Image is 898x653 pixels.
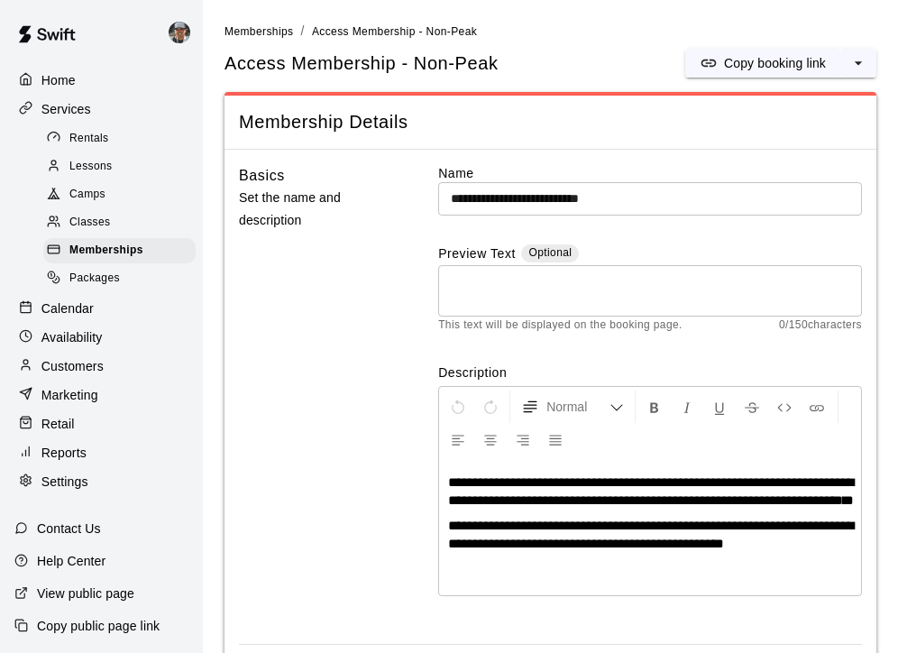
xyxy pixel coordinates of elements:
[43,209,203,237] a: Classes
[37,520,101,538] p: Contact Us
[41,100,91,118] p: Services
[685,49,840,78] button: Copy booking link
[43,124,203,152] a: Rentals
[41,386,98,404] p: Marketing
[37,617,160,635] p: Copy public page link
[41,415,75,433] p: Retail
[438,244,516,265] label: Preview Text
[779,317,862,335] span: 0 / 150 characters
[14,439,188,466] a: Reports
[769,391,800,423] button: Insert Code
[43,266,196,291] div: Packages
[224,25,293,38] span: Memberships
[14,96,188,123] a: Services
[69,242,143,260] span: Memberships
[14,468,188,495] a: Settings
[43,154,196,179] div: Lessons
[41,444,87,462] p: Reports
[43,265,203,293] a: Packages
[165,14,203,51] div: Adam Broyles
[224,23,293,38] a: Memberships
[69,214,110,232] span: Classes
[41,473,88,491] p: Settings
[239,187,401,232] p: Set the name and description
[239,110,862,134] span: Membership Details
[14,324,188,351] a: Availability
[37,584,134,602] p: View public page
[528,246,572,259] span: Optional
[69,158,113,176] span: Lessons
[14,382,188,409] a: Marketing
[514,391,631,423] button: Formatting Options
[224,51,499,76] span: Access Membership - Non-Peak
[475,423,506,455] button: Center Align
[43,238,196,263] div: Memberships
[639,391,670,423] button: Format Bold
[546,398,609,416] span: Normal
[438,363,862,382] label: Description
[41,71,76,89] p: Home
[802,391,832,423] button: Insert Link
[438,317,683,335] span: This text will be displayed on the booking page.
[14,67,188,94] a: Home
[169,22,190,43] img: Adam Broyles
[443,391,473,423] button: Undo
[43,181,203,209] a: Camps
[41,357,104,375] p: Customers
[41,328,103,346] p: Availability
[840,49,876,78] button: select merge strategy
[43,237,203,265] a: Memberships
[41,299,94,317] p: Calendar
[224,22,876,41] nav: breadcrumb
[737,391,767,423] button: Format Strikethrough
[69,270,120,288] span: Packages
[239,164,285,188] h6: Basics
[14,295,188,322] a: Calendar
[438,164,862,182] label: Name
[43,182,196,207] div: Camps
[508,423,538,455] button: Right Align
[685,49,876,78] div: split button
[69,130,109,148] span: Rentals
[475,391,506,423] button: Redo
[540,423,571,455] button: Justify Align
[43,152,203,180] a: Lessons
[672,391,702,423] button: Format Italics
[37,552,105,570] p: Help Center
[14,410,188,437] a: Retail
[300,22,304,41] li: /
[443,423,473,455] button: Left Align
[69,186,105,204] span: Camps
[14,353,188,380] a: Customers
[43,210,196,235] div: Classes
[312,25,477,38] span: Access Membership - Non-Peak
[704,391,735,423] button: Format Underline
[43,126,196,152] div: Rentals
[724,54,826,72] p: Copy booking link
